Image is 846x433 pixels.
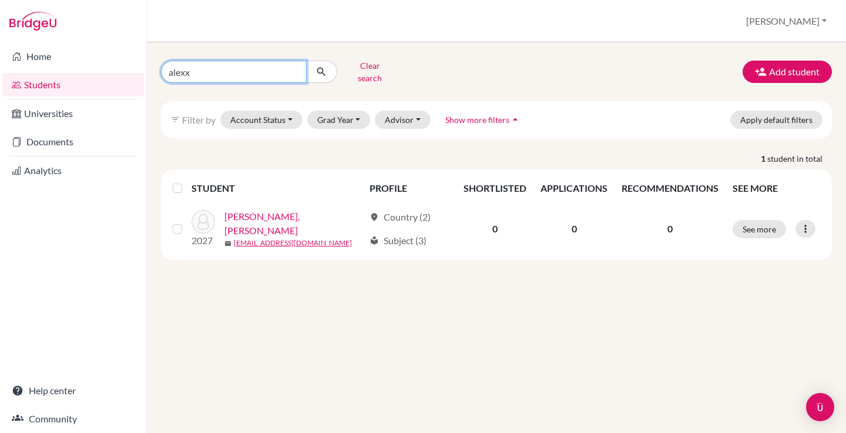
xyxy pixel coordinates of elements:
a: Home [2,45,144,68]
input: Find student by name... [161,61,307,83]
div: Open Intercom Messenger [806,393,834,421]
th: PROFILE [362,174,456,202]
th: APPLICATIONS [533,174,615,202]
button: Clear search [337,56,402,87]
span: Filter by [182,114,216,125]
span: location_on [370,212,379,222]
i: filter_list [170,115,180,124]
th: STUDENT [192,174,363,202]
span: student in total [767,152,832,165]
td: 0 [456,202,533,255]
i: arrow_drop_up [509,114,521,125]
a: [EMAIL_ADDRESS][DOMAIN_NAME] [234,238,352,248]
button: Advisor [375,111,431,129]
th: SHORTLISTED [456,174,533,202]
img: Siagian, Matahari Alexx [192,210,215,234]
th: RECOMMENDATIONS [615,174,726,202]
a: Students [2,73,144,96]
a: Analytics [2,159,144,182]
td: 0 [533,202,615,255]
span: local_library [370,236,379,245]
span: mail [224,240,231,247]
span: Show more filters [445,115,509,125]
strong: 1 [761,152,767,165]
p: 0 [622,222,719,236]
button: See more [733,220,786,238]
img: Bridge-U [9,12,56,31]
button: [PERSON_NAME] [741,10,832,32]
a: Community [2,407,144,431]
button: Grad Year [307,111,371,129]
button: Account Status [220,111,303,129]
button: Apply default filters [730,111,822,129]
button: Add student [743,61,832,83]
a: Help center [2,379,144,402]
button: Show more filtersarrow_drop_up [435,111,531,129]
p: 2027 [192,234,215,248]
a: Universities [2,102,144,125]
a: Documents [2,130,144,154]
th: SEE MORE [726,174,827,202]
a: [PERSON_NAME], [PERSON_NAME] [224,209,365,238]
div: Country (2) [370,210,431,224]
div: Subject (3) [370,234,427,248]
